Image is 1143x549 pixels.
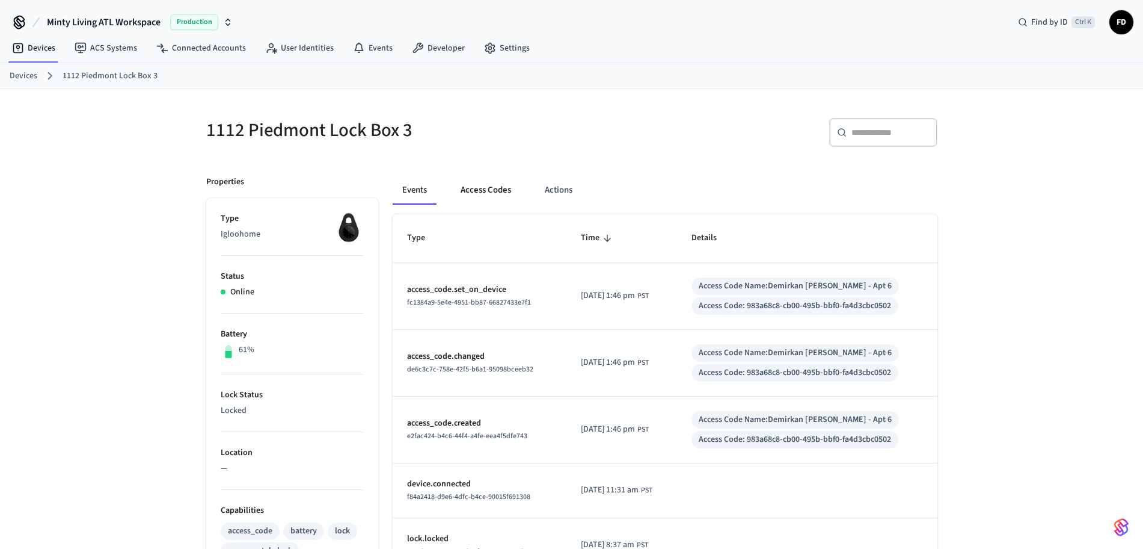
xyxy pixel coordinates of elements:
img: SeamLogoGradient.69752ec5.svg [1114,518,1129,537]
p: Type [221,212,364,225]
a: Devices [10,70,37,82]
div: Access Code: 983a68c8-cb00-495b-bbf0-fa4d3cbc0502 [699,433,891,446]
div: Asia/Manila [581,423,649,436]
a: Settings [474,37,539,59]
p: lock.locked [407,533,553,545]
span: PST [637,291,649,302]
a: 1112 Piedmont Lock Box 3 [63,70,158,82]
div: Find by IDCtrl K [1008,11,1105,33]
a: Developer [402,37,474,59]
p: Igloohome [221,228,364,241]
button: Events [393,176,437,205]
span: [DATE] 1:46 pm [581,290,635,302]
span: FD [1111,11,1132,33]
p: Locked [221,405,364,417]
p: Status [221,270,364,283]
span: PST [641,485,652,496]
span: [DATE] 1:46 pm [581,423,635,436]
img: igloohome_igke [334,212,364,243]
p: Capabilities [221,504,364,517]
div: Asia/Manila [581,484,652,497]
a: Connected Accounts [147,37,256,59]
span: PST [637,424,649,435]
div: Access Code Name: Demirkan [PERSON_NAME] - Apt 6 [699,347,892,359]
a: ACS Systems [65,37,147,59]
span: Type [407,229,441,247]
p: Properties [206,176,244,188]
p: 61% [239,344,254,356]
div: Access Code Name: Demirkan [PERSON_NAME] - Apt 6 [699,280,892,293]
span: f84a2418-d9e6-4dfc-b4ce-90015f691308 [407,492,530,502]
span: Production [170,14,218,30]
span: PST [637,358,649,368]
span: Details [691,229,732,247]
span: Find by ID [1031,16,1068,28]
button: Actions [535,176,582,205]
p: Lock Status [221,389,364,402]
p: Location [221,447,364,459]
span: fc1384a9-5e4e-4951-bb87-66827433e7f1 [407,297,531,308]
p: device.connected [407,478,553,491]
div: Access Code: 983a68c8-cb00-495b-bbf0-fa4d3cbc0502 [699,367,891,379]
span: Minty Living ATL Workspace [47,15,161,29]
a: Devices [2,37,65,59]
h5: 1112 Piedmont Lock Box 3 [206,118,565,143]
button: Access Codes [451,176,521,205]
span: [DATE] 1:46 pm [581,356,635,369]
div: lock [335,525,350,538]
div: ant example [393,176,937,205]
button: FD [1109,10,1133,34]
span: e2fac424-b4c6-44f4-a4fe-eea4f5dfe743 [407,431,527,441]
span: de6c3c7c-758e-42f5-b6a1-95098bceeb32 [407,364,533,374]
span: Ctrl K [1071,16,1095,28]
span: Time [581,229,615,247]
p: Online [230,286,254,299]
div: Asia/Manila [581,356,649,369]
span: [DATE] 11:31 am [581,484,639,497]
div: battery [290,525,317,538]
p: — [221,462,364,475]
div: Asia/Manila [581,290,649,302]
a: Events [343,37,402,59]
p: access_code.created [407,417,553,430]
div: Access Code Name: Demirkan [PERSON_NAME] - Apt 6 [699,414,892,426]
p: Battery [221,328,364,341]
a: User Identities [256,37,343,59]
p: access_code.changed [407,350,553,363]
p: access_code.set_on_device [407,284,553,296]
div: Access Code: 983a68c8-cb00-495b-bbf0-fa4d3cbc0502 [699,300,891,312]
div: access_code [228,525,272,538]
